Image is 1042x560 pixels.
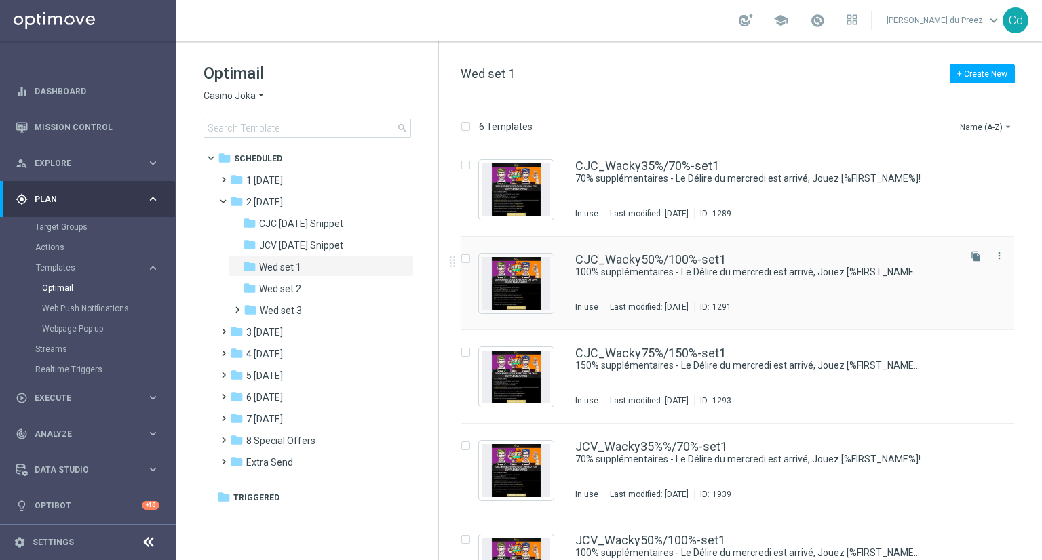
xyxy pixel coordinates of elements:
span: keyboard_arrow_down [986,13,1001,28]
i: folder [230,412,244,425]
a: 100% supplémentaires - Le Délire du mercredi est arrivé, Jouez [%FIRST_NAME%]! [575,546,925,559]
a: 70% supplémentaires - Le Délire du mercredi est arrivé, Jouez [%FIRST_NAME%]! [575,453,925,466]
span: Analyze [35,430,147,438]
div: Streams [35,339,175,359]
div: Explore [16,157,147,169]
a: Mission Control [35,109,159,145]
span: JCV Wednesday Snippet [259,239,343,252]
a: Target Groups [35,222,141,233]
i: folder [230,173,244,186]
div: Web Push Notifications [42,298,175,319]
button: play_circle_outline Execute keyboard_arrow_right [15,393,160,403]
span: Casino Joka [204,89,256,102]
div: Templates [35,258,175,339]
button: file_copy [967,247,985,265]
input: Search Template [204,119,411,138]
span: Triggered [233,492,279,504]
span: Plan [35,195,147,203]
a: Streams [35,344,141,355]
div: Last modified: [DATE] [604,395,694,406]
div: 1939 [712,489,731,500]
div: ID: [694,395,731,406]
button: gps_fixed Plan keyboard_arrow_right [15,194,160,205]
i: lightbulb [16,500,28,512]
i: track_changes [16,428,28,440]
div: 1289 [712,208,731,219]
div: 70% supplémentaires - Le Délire du mercredi est arrivé, Jouez [%FIRST_NAME%]! [575,453,957,466]
i: keyboard_arrow_right [147,193,159,205]
i: folder [230,368,244,382]
i: folder [230,325,244,338]
button: equalizer Dashboard [15,86,160,97]
div: Press SPACE to select this row. [447,424,1039,517]
span: Extra Send [246,456,293,468]
i: file_copy [971,251,982,262]
div: Execute [16,392,147,404]
span: Explore [35,159,147,167]
div: In use [575,302,598,313]
i: folder [244,303,257,317]
span: CJC Wednesday Snippet [259,218,343,230]
i: keyboard_arrow_right [147,157,159,169]
div: lightbulb Optibot +10 [15,500,160,511]
span: 6 Sunday [246,391,283,403]
i: folder [230,195,244,208]
a: Actions [35,242,141,253]
button: more_vert [992,247,1006,264]
div: Optibot [16,487,159,523]
div: Target Groups [35,217,175,237]
div: person_search Explore keyboard_arrow_right [15,158,160,169]
div: Cd [1003,7,1028,33]
div: 150% supplémentaires - Le Délire du mercredi est arrivé, Jouez [%FIRST_NAME%]! [575,359,957,372]
div: Mission Control [16,109,159,145]
span: Execute [35,394,147,402]
i: keyboard_arrow_right [147,262,159,275]
span: 4 Friday [246,348,283,360]
div: Dashboard [16,73,159,109]
i: keyboard_arrow_right [147,427,159,440]
button: + Create New [950,64,1015,83]
a: CJC_Wacky50%/100%-set1 [575,254,726,266]
a: CJC_Wacky35%/70%-set1 [575,160,719,172]
div: Plan [16,193,147,205]
a: 150% supplémentaires - Le Délire du mercredi est arrivé, Jouez [%FIRST_NAME%]! [575,359,925,372]
button: Mission Control [15,122,160,133]
span: search [397,123,408,134]
a: JCV_Wacky50%/100%-set1 [575,534,725,546]
i: folder [230,390,244,403]
div: In use [575,395,598,406]
a: Optimail [42,283,141,294]
a: CJC_Wacky75%/150%-set1 [575,347,726,359]
i: settings [14,536,26,548]
i: folder [218,151,231,165]
span: 3 Thursday [246,326,283,338]
div: ID: [694,302,731,313]
div: Templates [36,264,147,272]
a: 100% supplémentaires - Le Délire du mercredi est arrivé, Jouez [%FIRST_NAME%]! [575,266,925,279]
div: ID: [694,489,731,500]
i: keyboard_arrow_right [147,391,159,404]
i: arrow_drop_down [256,89,267,102]
div: Last modified: [DATE] [604,302,694,313]
div: Last modified: [DATE] [604,489,694,500]
button: track_changes Analyze keyboard_arrow_right [15,428,160,439]
img: 1289.jpeg [482,163,550,216]
div: Realtime Triggers [35,359,175,380]
img: 1939.jpeg [482,444,550,497]
a: Optibot [35,487,142,523]
span: 7 Monday [246,413,283,425]
div: Press SPACE to select this row. [447,237,1039,330]
button: Templates keyboard_arrow_right [35,262,160,273]
span: Scheduled [234,153,282,165]
a: Settings [33,538,74,546]
p: 6 Templates [479,121,533,133]
div: In use [575,489,598,500]
i: folder [230,433,244,447]
div: Data Studio keyboard_arrow_right [15,464,160,475]
i: person_search [16,157,28,169]
i: folder [230,455,244,468]
span: 1 Tuesday [246,174,283,186]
